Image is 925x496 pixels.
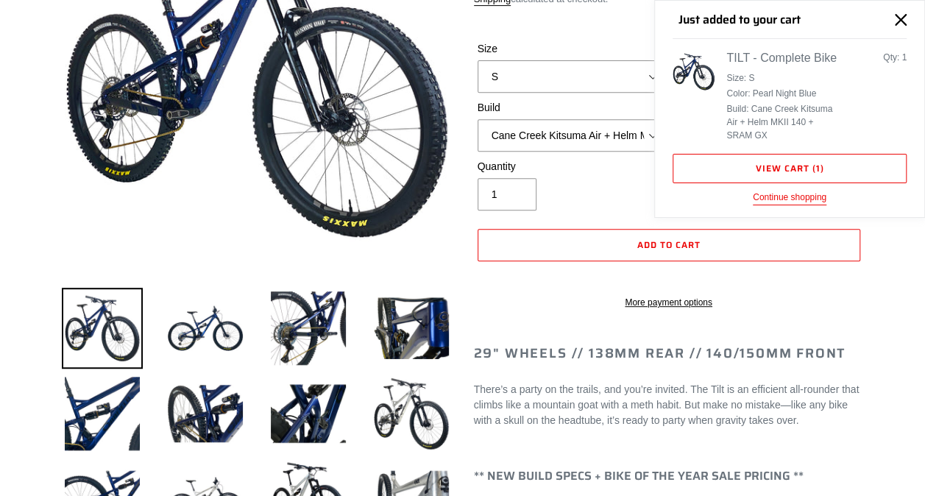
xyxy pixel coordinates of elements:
[478,296,860,309] a: More payment options
[815,161,820,175] span: 1 item
[478,229,860,261] button: Add to cart
[901,52,907,63] span: 1
[268,288,349,369] img: Load image into Gallery viewer, TILT - Complete Bike
[268,373,349,454] img: Load image into Gallery viewer, TILT - Complete Bike
[62,373,143,454] img: Load image into Gallery viewer, TILT - Complete Bike
[478,41,665,57] label: Size
[883,52,899,63] span: Qty:
[474,346,864,362] h2: 29" Wheels // 138mm Rear // 140/150mm Front
[637,238,701,252] span: Add to cart
[726,51,840,65] div: TILT - Complete Bike
[726,102,840,142] li: Build: Cane Creek Kitsuma Air + Helm MKII 140 + SRAM GX
[673,13,907,39] h2: Just added to your cart
[753,191,826,205] button: Continue shopping
[371,373,452,454] img: Load image into Gallery viewer, TILT - Complete Bike
[165,288,246,369] img: Load image into Gallery viewer, TILT - Complete Bike
[726,68,840,142] ul: Product details
[478,159,665,174] label: Quantity
[726,87,840,100] li: Color: Pearl Night Blue
[726,71,840,85] li: Size: S
[478,100,665,116] label: Build
[885,3,918,36] button: Close
[165,373,246,454] img: Load image into Gallery viewer, TILT - Complete Bike
[673,51,715,93] img: TILT - Complete Bike
[62,288,143,369] img: Load image into Gallery viewer, TILT - Complete Bike
[474,382,864,428] p: There’s a party on the trails, and you’re invited. The Tilt is an efficient all-rounder that clim...
[673,154,907,183] a: View cart (1 item)
[371,288,452,369] img: Load image into Gallery viewer, TILT - Complete Bike
[474,469,864,483] h4: ** NEW BUILD SPECS + BIKE OF THE YEAR SALE PRICING **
